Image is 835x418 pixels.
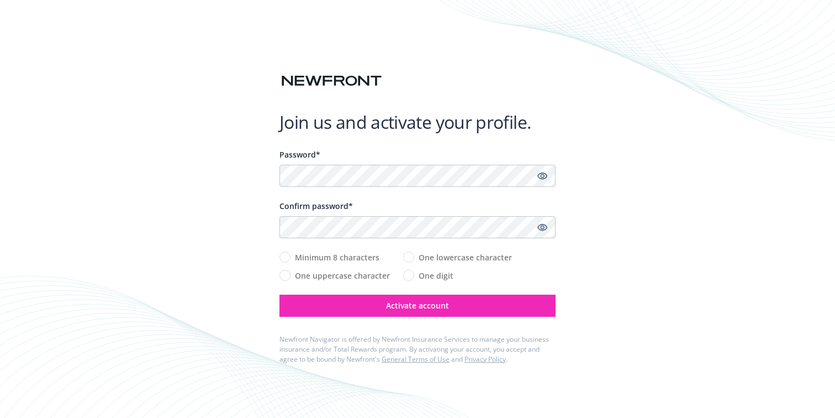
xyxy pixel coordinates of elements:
h1: Join us and activate your profile. [279,111,556,133]
input: Enter a unique password... [279,165,556,187]
span: Activate account [386,300,449,311]
span: Minimum 8 characters [295,252,379,263]
span: One lowercase character [419,252,512,263]
span: One uppercase character [295,270,390,281]
a: Show password [536,169,549,182]
span: Confirm password* [279,201,353,211]
a: Privacy Policy [464,354,506,364]
img: Newfront logo [279,71,384,91]
span: Password* [279,149,320,160]
span: One digit [419,270,453,281]
a: Show password [536,221,549,234]
input: Confirm your unique password... [279,216,556,238]
a: General Terms of Use [382,354,450,364]
button: Activate account [279,295,556,317]
div: Newfront Navigator is offered by Newfront Insurance Services to manage your business insurance an... [279,335,556,364]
